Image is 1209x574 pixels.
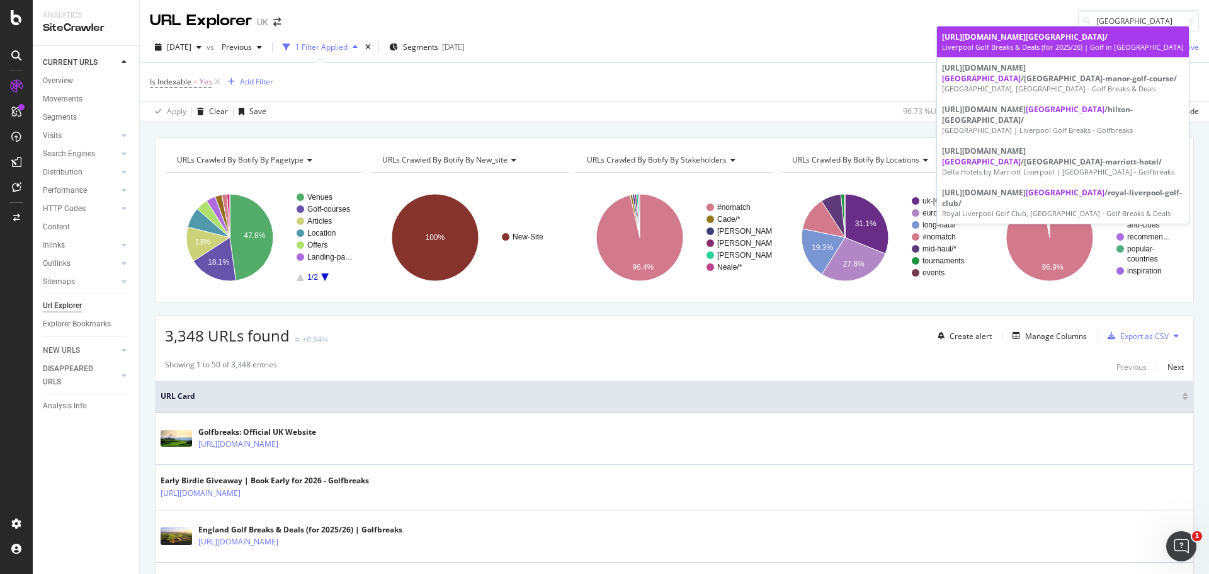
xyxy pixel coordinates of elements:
[43,344,80,357] div: NEW URLS
[922,221,959,229] text: long-haul/*
[307,253,353,261] text: Landing-pa…
[223,74,273,89] button: Add Filter
[1127,267,1162,275] text: inspiration
[165,183,362,292] svg: A chart.
[43,21,129,35] div: SiteCrawler
[1116,359,1147,374] button: Previous
[195,238,210,246] text: 13%
[240,76,273,87] div: Add Filter
[1127,244,1155,253] text: popular-
[43,129,118,142] a: Visits
[937,141,1189,182] a: [URL][DOMAIN_NAME][GEOGRAPHIC_DATA]/[GEOGRAPHIC_DATA]-marriott-hotel/Delta Hotels by Marriott Liv...
[942,84,1184,94] div: [GEOGRAPHIC_DATA], [GEOGRAPHIC_DATA] - Golf Breaks & Deals
[942,167,1184,177] div: Delta Hotels by Marriott Liverpool | [GEOGRAPHIC_DATA] - Golfbreaks
[513,232,543,241] text: New-Site
[790,150,968,170] h4: URLs Crawled By Botify By locations
[792,154,919,165] span: URLs Crawled By Botify By locations
[150,10,252,32] div: URL Explorer
[150,76,191,87] span: Is Indexable
[295,338,300,342] img: Equal
[937,99,1189,141] a: [URL][DOMAIN_NAME][GEOGRAPHIC_DATA]/hilton-[GEOGRAPHIC_DATA]/[GEOGRAPHIC_DATA] | Liverpool Golf B...
[244,231,265,240] text: 47.8%
[295,42,348,52] div: 1 Filter Applied
[370,183,567,292] svg: A chart.
[43,299,130,313] a: Url Explorer
[161,430,192,447] img: main image
[584,150,763,170] h4: URLs Crawled By Botify By stakeholders
[1127,221,1159,229] text: and-cities
[942,104,1184,125] div: [URL][DOMAIN_NAME] /hilton-[GEOGRAPHIC_DATA]/
[922,256,965,265] text: tournaments
[161,475,369,486] div: Early Birdie Giveaway | Book Early for 2026 - Golfbreaks
[922,244,956,253] text: mid-haul/*
[854,219,876,228] text: 31.1%
[442,42,465,52] div: [DATE]
[43,111,77,124] div: Segments
[922,268,945,277] text: events
[165,359,277,374] div: Showing 1 to 50 of 3,348 entries
[1127,232,1171,241] text: recommen…
[1025,331,1087,342] div: Manage Columns
[922,209,951,217] text: europe/*
[933,326,992,346] button: Create alert
[903,106,985,117] div: 96.73 % URLs ( 3K on 3K )
[307,217,332,226] text: Articles
[43,399,87,413] div: Analysis Info
[575,183,772,292] svg: A chart.
[43,166,82,179] div: Distribution
[380,150,558,170] h4: URLs Crawled By Botify By new_site
[384,37,470,57] button: Segments[DATE]
[174,150,353,170] h4: URLs Crawled By Botify By pagetype
[985,183,1182,292] svg: A chart.
[307,193,332,202] text: Venues
[43,93,82,106] div: Movements
[43,202,118,215] a: HTTP Codes
[632,263,654,272] text: 96.4%
[177,154,304,165] span: URLs Crawled By Botify By pagetype
[43,74,130,88] a: Overview
[43,399,130,413] a: Analysis Info
[43,147,118,161] a: Search Engines
[942,32,1184,42] div: [URL][DOMAIN_NAME] /
[167,42,191,52] span: 2025 Sep. 13th
[198,427,333,438] div: Golfbreaks: Official UK Website
[942,73,1021,84] span: [GEOGRAPHIC_DATA]
[43,184,87,197] div: Performance
[43,202,86,215] div: HTTP Codes
[812,243,833,252] text: 19.3%
[403,42,438,52] span: Segments
[43,111,130,124] a: Segments
[43,74,73,88] div: Overview
[1007,328,1087,343] button: Manage Columns
[942,42,1184,52] div: Liverpool Golf Breaks & Deals (for 2025/26) | Golf in [GEOGRAPHIC_DATA]
[717,239,785,248] text: [PERSON_NAME]/*
[1103,326,1169,346] button: Export as CSV
[1182,42,1199,52] div: Save
[937,182,1189,224] a: [URL][DOMAIN_NAME][GEOGRAPHIC_DATA]/royal-liverpool-golf-club/Royal Liverpool Golf Club, [GEOGRAP...
[161,391,1179,402] span: URL Card
[942,146,1184,167] div: [URL][DOMAIN_NAME] /[GEOGRAPHIC_DATA]-marriott-hotel/
[234,101,266,122] button: Save
[165,325,290,346] span: 3,348 URLs found
[43,362,118,389] a: DISAPPEARED URLS
[43,275,75,289] div: Sitemaps
[198,536,278,548] a: [URL][DOMAIN_NAME]
[43,166,118,179] a: Distribution
[43,221,70,234] div: Content
[780,183,977,292] svg: A chart.
[43,299,82,313] div: Url Explorer
[307,241,327,250] text: Offers
[307,205,350,214] text: Golf-courses
[717,227,785,236] text: [PERSON_NAME]/*
[43,239,65,252] div: Inlinks
[937,26,1189,57] a: [URL][DOMAIN_NAME][GEOGRAPHIC_DATA]/Liverpool Golf Breaks & Deals (for 2025/26) | Golf in [GEOGRA...
[425,233,445,242] text: 100%
[43,239,118,252] a: Inlinks
[43,184,118,197] a: Performance
[587,154,727,165] span: URLs Crawled By Botify By stakeholders
[1127,255,1158,263] text: countries
[43,10,129,21] div: Analytics
[307,273,318,282] text: 1/2
[167,106,186,117] div: Apply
